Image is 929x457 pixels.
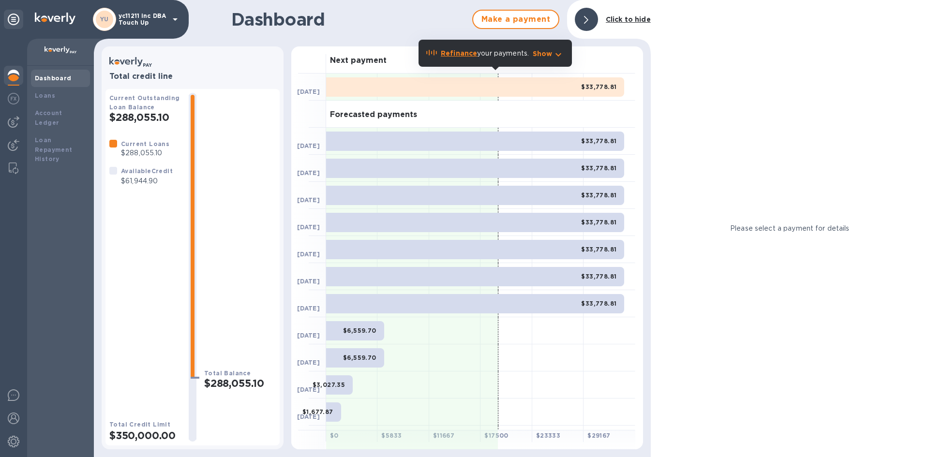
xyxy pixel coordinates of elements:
[297,386,320,393] b: [DATE]
[343,354,376,361] b: $6,559.70
[330,110,417,119] h3: Forecasted payments
[330,56,387,65] h3: Next payment
[441,48,529,59] p: your payments.
[8,93,19,104] img: Foreign exchange
[297,196,320,204] b: [DATE]
[297,169,320,177] b: [DATE]
[109,94,180,111] b: Current Outstanding Loan Balance
[109,429,181,442] h2: $350,000.00
[204,369,251,377] b: Total Balance
[35,136,73,163] b: Loan Repayment History
[109,421,170,428] b: Total Credit Limit
[606,15,651,23] b: Click to hide
[536,432,560,439] b: $ 23333
[297,251,320,258] b: [DATE]
[441,49,477,57] b: Refinance
[581,137,616,145] b: $33,778.81
[533,49,564,59] button: Show
[121,148,169,158] p: $288,055.10
[581,246,616,253] b: $33,778.81
[297,305,320,312] b: [DATE]
[297,223,320,231] b: [DATE]
[297,142,320,149] b: [DATE]
[297,332,320,339] b: [DATE]
[581,219,616,226] b: $33,778.81
[35,13,75,24] img: Logo
[730,223,850,234] p: Please select a payment for details
[109,72,276,81] h3: Total credit line
[533,49,553,59] p: Show
[109,111,181,123] h2: $288,055.10
[35,74,72,82] b: Dashboard
[481,14,551,25] span: Make a payment
[121,176,173,186] p: $61,944.90
[581,273,616,280] b: $33,778.81
[231,9,467,29] h1: Dashboard
[472,10,559,29] button: Make a payment
[581,300,616,307] b: $33,778.81
[302,408,333,415] b: $1,677.87
[581,83,616,90] b: $33,778.81
[587,432,610,439] b: $ 29167
[297,413,320,420] b: [DATE]
[121,167,173,175] b: Available Credit
[297,88,320,95] b: [DATE]
[581,164,616,172] b: $33,778.81
[35,109,62,126] b: Account Ledger
[119,13,167,26] p: yc11211 inc DBA Touch Up
[297,278,320,285] b: [DATE]
[297,359,320,366] b: [DATE]
[4,10,23,29] div: Pin categories
[343,327,376,334] b: $6,559.70
[204,377,276,389] h2: $288,055.10
[581,192,616,199] b: $33,778.81
[35,92,55,99] b: Loans
[313,381,345,388] b: $3,027.35
[100,15,109,23] b: YU
[121,140,169,147] b: Current Loans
